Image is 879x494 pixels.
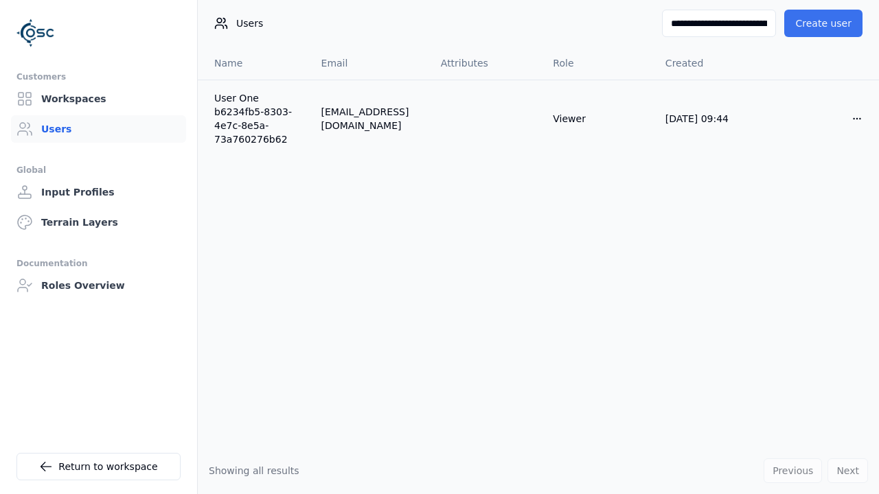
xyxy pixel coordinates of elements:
div: [DATE] 09:44 [665,112,756,126]
span: Users [236,16,263,30]
a: Return to workspace [16,453,181,480]
th: Role [542,47,654,80]
div: [EMAIL_ADDRESS][DOMAIN_NAME] [321,105,419,132]
th: Attributes [430,47,543,80]
a: User One b6234fb5-8303-4e7c-8e5a-73a760276b62 [214,91,299,146]
div: Viewer [553,112,643,126]
div: Customers [16,69,181,85]
img: Logo [16,14,55,52]
a: Input Profiles [11,178,186,206]
a: Users [11,115,186,143]
th: Email [310,47,430,80]
a: Workspaces [11,85,186,113]
th: Created [654,47,767,80]
a: Roles Overview [11,272,186,299]
span: Showing all results [209,465,299,476]
a: Terrain Layers [11,209,186,236]
div: Documentation [16,255,181,272]
div: Global [16,162,181,178]
th: Name [198,47,310,80]
button: Create user [784,10,863,37]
